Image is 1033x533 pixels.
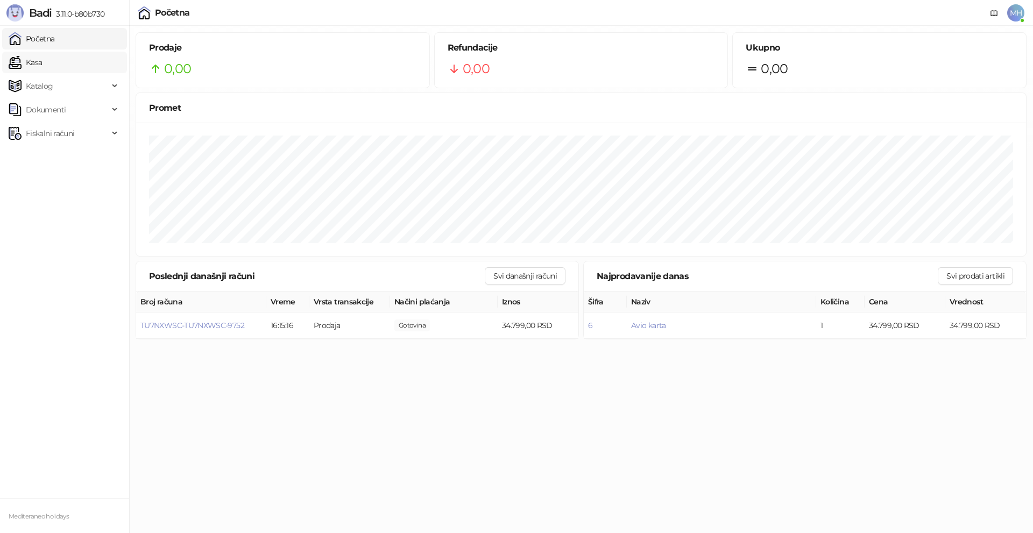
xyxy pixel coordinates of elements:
img: Logo [6,4,24,22]
div: Poslednji današnji računi [149,269,485,283]
span: Badi [29,6,52,19]
button: Avio karta [631,321,666,330]
a: Dokumentacija [986,4,1003,22]
td: 34.799,00 RSD [865,312,945,339]
button: Svi današnji računi [485,267,565,285]
a: Početna [9,28,55,49]
th: Vrednost [945,292,1026,312]
td: 34.799,00 RSD [945,312,1026,339]
td: 34.799,00 RSD [498,312,578,339]
th: Vreme [266,292,309,312]
button: Svi prodati artikli [938,267,1013,285]
small: Mediteraneo holidays [9,513,69,520]
h5: Refundacije [448,41,715,54]
span: 0,00 [164,59,191,79]
span: Fiskalni računi [26,123,74,144]
button: TU7NXWSC-TU7NXWSC-9752 [140,321,244,330]
th: Količina [816,292,865,312]
th: Cena [865,292,945,312]
th: Vrsta transakcije [309,292,390,312]
div: Početna [155,9,190,17]
th: Broj računa [136,292,266,312]
span: 0,00 [394,319,430,331]
span: 0,00 [463,59,490,79]
span: Dokumenti [26,99,66,120]
span: Katalog [26,75,53,97]
td: 16:15:16 [266,312,309,339]
a: Kasa [9,52,42,73]
div: Promet [149,101,1013,115]
span: 3.11.0-b80b730 [52,9,104,19]
th: Naziv [627,292,816,312]
th: Šifra [584,292,627,312]
td: Prodaja [309,312,390,339]
h5: Ukupno [746,41,1013,54]
button: 6 [588,321,592,330]
div: Najprodavanije danas [597,269,938,283]
span: MH [1007,4,1024,22]
h5: Prodaje [149,41,416,54]
th: Načini plaćanja [390,292,498,312]
span: 0,00 [761,59,788,79]
td: 1 [816,312,865,339]
th: Iznos [498,292,578,312]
